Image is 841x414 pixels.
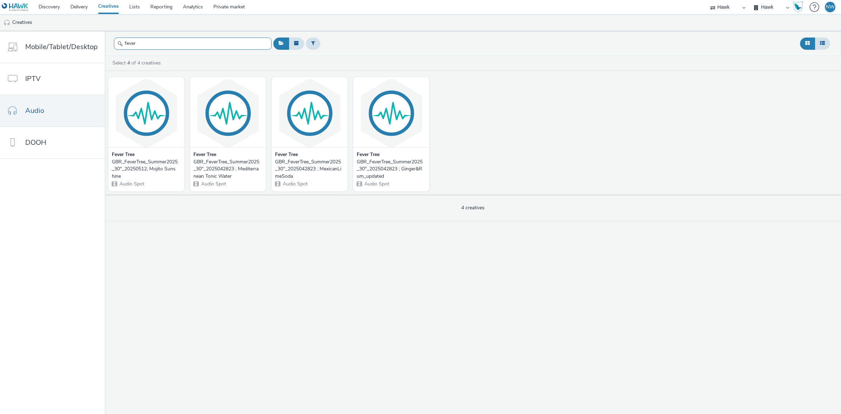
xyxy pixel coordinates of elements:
[357,158,423,180] div: GBR_FeverTree_Summer2025_30"_2025042823 ; Ginger&Rum_updated
[461,204,485,211] span: 4 creatives
[793,1,806,13] a: Hawk Academy
[815,38,830,49] button: Table
[4,19,11,26] img: audio
[355,79,428,147] img: GBR_FeverTree_Summer2025_30"_2025042823 ; Ginger&Rum_updated visual
[275,158,341,180] div: GBR_FeverTree_Summer2025_30"_2025042823 ; MexicanLimeSoda
[127,60,130,66] strong: 4
[112,158,181,180] a: GBR_FeverTree_Summer2025_30"_20250512; Mojito Sunshine
[25,106,44,116] span: Audio
[25,137,46,148] span: DOOH
[793,1,803,13] img: Hawk Academy
[25,74,41,84] span: IPTV
[193,158,262,180] a: GBR_FeverTree_Summer2025_30"_2025042823 ; Mediterranean Tonic Water
[193,151,216,158] strong: Fever Tree
[193,158,260,180] div: GBR_FeverTree_Summer2025_30"_2025042823 ; Mediterranean Tonic Water
[192,79,264,147] img: GBR_FeverTree_Summer2025_30"_2025042823 ; Mediterranean Tonic Water visual
[282,181,308,187] span: Audio Spot
[110,79,183,147] img: GBR_FeverTree_Summer2025_30"_20250512; Mojito Sunshine visual
[114,38,272,50] input: Search...
[119,181,144,187] span: Audio Spot
[364,181,389,187] span: Audio Spot
[273,79,346,147] img: GBR_FeverTree_Summer2025_30"_2025042823 ; MexicanLimeSoda visual
[112,151,135,158] strong: Fever Tree
[112,158,178,180] div: GBR_FeverTree_Summer2025_30"_20250512; Mojito Sunshine
[357,151,380,158] strong: Fever Tree
[357,158,426,180] a: GBR_FeverTree_Summer2025_30"_2025042823 ; Ginger&Rum_updated
[275,151,298,158] strong: Fever Tree
[112,60,164,66] a: Select of 4 creatives
[200,181,226,187] span: Audio Spot
[826,2,835,12] div: NW
[2,3,29,12] img: undefined Logo
[800,38,815,49] button: Grid
[25,42,98,52] span: Mobile/Tablet/Desktop
[275,158,344,180] a: GBR_FeverTree_Summer2025_30"_2025042823 ; MexicanLimeSoda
